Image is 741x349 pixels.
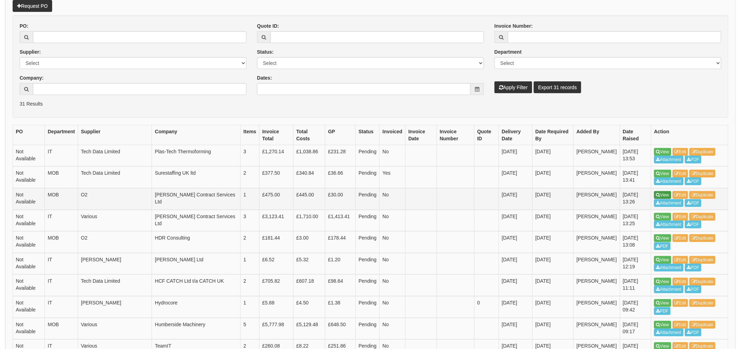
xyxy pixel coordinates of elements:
[241,125,259,145] th: Items
[293,145,325,167] td: £1,038.86
[259,253,293,275] td: £6.52
[494,22,533,29] label: Invoice Number:
[532,167,574,188] td: [DATE]
[325,125,355,145] th: GP
[293,275,325,296] td: £607.18
[620,188,651,210] td: [DATE] 13:26
[499,145,533,167] td: [DATE]
[499,125,533,145] th: Delivery Date
[499,253,533,275] td: [DATE]
[380,253,406,275] td: No
[293,318,325,340] td: £5,129.48
[356,210,380,231] td: Pending
[690,234,715,242] a: Duplicate
[499,296,533,318] td: [DATE]
[78,296,152,318] td: [PERSON_NAME]
[574,318,620,340] td: [PERSON_NAME]
[78,318,152,340] td: Various
[293,231,325,253] td: £3.00
[259,210,293,231] td: £3,123.41
[380,231,406,253] td: No
[259,318,293,340] td: £5,777.98
[152,231,241,253] td: HDR Consulting
[45,296,78,318] td: IT
[45,210,78,231] td: IT
[356,275,380,296] td: Pending
[654,221,684,228] a: Attachment
[494,48,522,55] label: Department
[532,188,574,210] td: [DATE]
[690,299,715,307] a: Duplicate
[45,188,78,210] td: MOB
[690,256,715,264] a: Duplicate
[673,321,688,329] a: Edit
[380,125,406,145] th: Invoiced
[654,148,671,156] a: View
[78,145,152,167] td: Tech Data Limited
[654,199,684,207] a: Attachment
[499,231,533,253] td: [DATE]
[78,188,152,210] td: O2
[685,221,701,228] a: PDF
[654,264,684,271] a: Attachment
[20,100,721,107] p: 31 Results
[685,286,701,293] a: PDF
[620,296,651,318] td: [DATE] 09:42
[152,275,241,296] td: HCF CATCH Ltd t/a CATCH UK
[654,307,671,315] a: PDF
[574,167,620,188] td: [PERSON_NAME]
[654,234,671,242] a: View
[574,125,620,145] th: Added By
[380,318,406,340] td: No
[45,145,78,167] td: IT
[293,296,325,318] td: £4.50
[685,199,701,207] a: PDF
[45,275,78,296] td: IT
[13,253,45,275] td: Not Available
[651,125,728,145] th: Action
[78,231,152,253] td: O2
[259,145,293,167] td: £1,270.14
[13,231,45,253] td: Not Available
[620,231,651,253] td: [DATE] 13:08
[241,296,259,318] td: 1
[152,125,241,145] th: Company
[356,231,380,253] td: Pending
[45,125,78,145] th: Department
[259,296,293,318] td: £5.88
[293,188,325,210] td: £445.00
[534,81,582,93] a: Export 31 records
[325,210,355,231] td: £1,413.41
[654,170,671,177] a: View
[673,234,688,242] a: Edit
[532,145,574,167] td: [DATE]
[241,231,259,253] td: 2
[574,188,620,210] td: [PERSON_NAME]
[654,299,671,307] a: View
[574,275,620,296] td: [PERSON_NAME]
[356,318,380,340] td: Pending
[620,318,651,340] td: [DATE] 09:17
[152,318,241,340] td: Humberside Machinery
[654,286,684,293] a: Attachment
[690,213,715,221] a: Duplicate
[380,167,406,188] td: Yes
[241,167,259,188] td: 2
[259,188,293,210] td: £475.00
[20,22,28,29] label: PO:
[325,188,355,210] td: £30.00
[380,145,406,167] td: No
[356,188,380,210] td: Pending
[259,231,293,253] td: £181.44
[45,318,78,340] td: MOB
[673,256,688,264] a: Edit
[574,210,620,231] td: [PERSON_NAME]
[499,318,533,340] td: [DATE]
[532,275,574,296] td: [DATE]
[654,191,671,199] a: View
[654,278,671,286] a: View
[574,145,620,167] td: [PERSON_NAME]
[654,242,671,250] a: PDF
[690,191,715,199] a: Duplicate
[532,231,574,253] td: [DATE]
